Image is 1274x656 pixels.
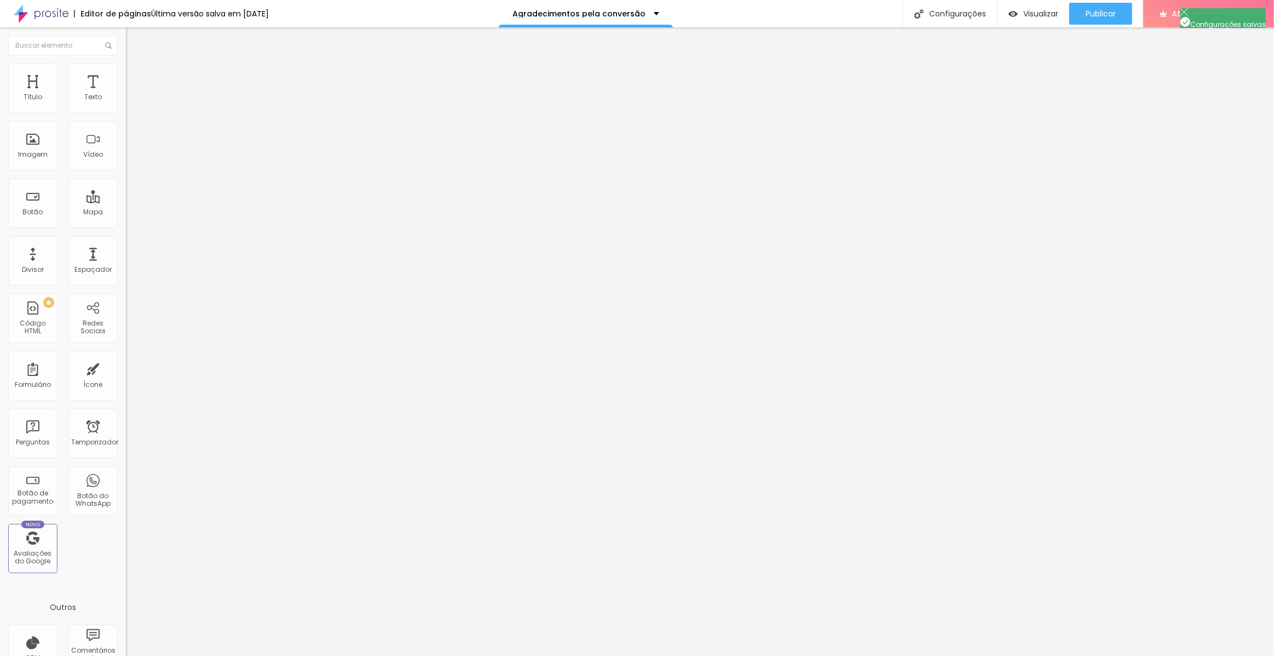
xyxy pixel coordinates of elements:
[50,602,76,613] font: Outros
[74,265,112,274] font: Espaçador
[14,549,52,566] font: Avaliações do Google
[8,36,118,55] input: Buscar elemento
[22,265,44,274] font: Divisor
[24,92,42,101] font: Título
[83,207,103,216] font: Mapa
[929,8,986,19] font: Configurações
[83,150,103,159] font: Vídeo
[80,8,151,19] font: Editor de páginas
[15,380,51,389] font: Formulário
[105,42,112,49] img: Ícone
[20,318,46,335] font: Código HTML
[23,207,43,216] font: Botão
[1190,20,1266,29] font: Configurações salvas
[1023,8,1058,19] font: Visualizar
[1008,9,1018,19] img: view-1.svg
[84,380,103,389] font: Ícone
[1086,8,1116,19] font: Publicar
[80,318,106,335] font: Redes Sociais
[1172,8,1258,19] font: Atualização do Fazer
[76,491,111,508] font: Botão do WhatsApp
[1180,17,1190,27] img: Ícone
[914,9,924,19] img: Ícone
[13,488,54,505] font: Botão de pagamento
[998,3,1069,25] button: Visualizar
[512,8,645,19] font: Agradecimentos pela conversão
[18,150,48,159] font: Imagem
[71,437,118,447] font: Temporizador
[1180,8,1188,16] img: Ícone
[151,8,269,19] font: Última versão salva em [DATE]
[1069,3,1132,25] button: Publicar
[16,437,50,447] font: Perguntas
[26,521,41,528] font: Novo
[84,92,102,101] font: Texto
